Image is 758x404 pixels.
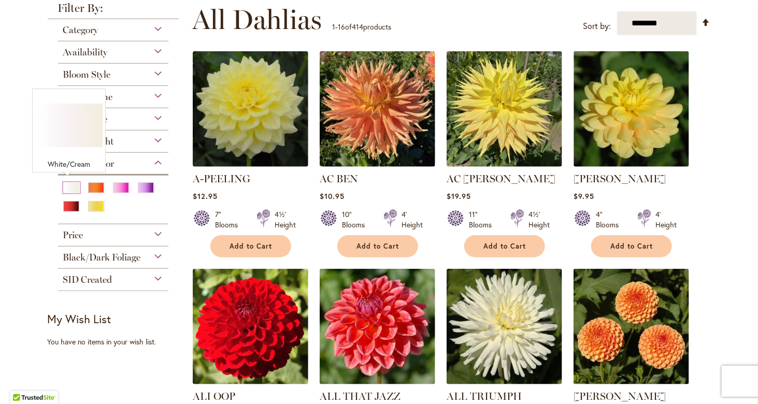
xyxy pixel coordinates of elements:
[332,19,391,35] p: - of products
[192,4,322,35] span: All Dahlias
[48,337,186,347] div: You have no items in your wish list.
[447,159,562,169] a: AC Jeri
[583,17,611,36] label: Sort by:
[464,235,545,257] button: Add to Cart
[574,172,666,185] a: [PERSON_NAME]
[574,390,666,402] a: [PERSON_NAME]
[193,51,308,167] img: A-Peeling
[63,47,108,58] span: Availability
[63,24,98,36] span: Category
[447,51,562,167] img: AC Jeri
[352,22,363,32] span: 414
[447,377,562,386] a: ALL TRIUMPH
[447,390,522,402] a: ALL TRIUMPH
[275,209,296,230] div: 4½' Height
[193,172,250,185] a: A-PEELING
[8,367,37,396] iframe: Launch Accessibility Center
[320,377,435,386] a: ALL THAT JAZZ
[528,209,550,230] div: 4½' Height
[210,235,291,257] button: Add to Cart
[574,159,689,169] a: AHOY MATEY
[63,274,112,285] span: SID Created
[63,69,111,80] span: Bloom Style
[193,390,235,402] a: ALI OOP
[342,209,371,230] div: 10" Blooms
[574,377,689,386] a: AMBER QUEEN
[574,191,594,201] span: $9.95
[320,159,435,169] a: AC BEN
[574,51,689,167] img: AHOY MATEY
[63,158,115,169] span: Flower Color
[215,209,244,230] div: 7" Blooms
[574,269,689,384] img: AMBER QUEEN
[63,229,83,241] span: Price
[35,159,103,169] div: White/Cream
[357,242,399,251] span: Add to Cart
[332,22,335,32] span: 1
[337,235,418,257] button: Add to Cart
[320,191,345,201] span: $10.95
[484,242,526,251] span: Add to Cart
[611,242,653,251] span: Add to Cart
[230,242,273,251] span: Add to Cart
[193,159,308,169] a: A-Peeling
[320,390,401,402] a: ALL THAT JAZZ
[193,191,218,201] span: $12.95
[63,252,141,263] span: Black/Dark Foliage
[63,136,114,147] span: Plant Height
[320,172,358,185] a: AC BEN
[402,209,423,230] div: 4' Height
[193,377,308,386] a: ALI OOP
[655,209,677,230] div: 4' Height
[591,235,672,257] button: Add to Cart
[338,22,345,32] span: 16
[596,209,625,230] div: 4" Blooms
[447,172,555,185] a: AC [PERSON_NAME]
[320,269,435,384] img: ALL THAT JAZZ
[320,51,435,167] img: AC BEN
[447,191,471,201] span: $19.95
[193,269,308,384] img: ALI OOP
[48,3,179,19] strong: Filter By:
[469,209,498,230] div: 11" Blooms
[48,311,111,326] strong: My Wish List
[447,269,562,384] img: ALL TRIUMPH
